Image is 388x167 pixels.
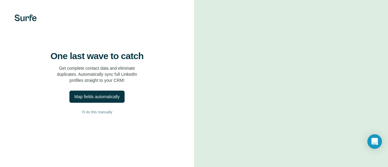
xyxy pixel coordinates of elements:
[82,109,112,115] span: I’ll do this manually
[57,65,137,83] p: Get complete contact data and eliminate duplicates. Automatically sync full LinkedIn profiles str...
[367,134,382,149] div: Open Intercom Messenger
[74,94,119,100] div: Map fields automatically
[15,15,37,21] img: Surfe's logo
[12,108,182,117] button: I’ll do this manually
[69,91,124,103] button: Map fields automatically
[51,51,144,62] h4: One last wave to catch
